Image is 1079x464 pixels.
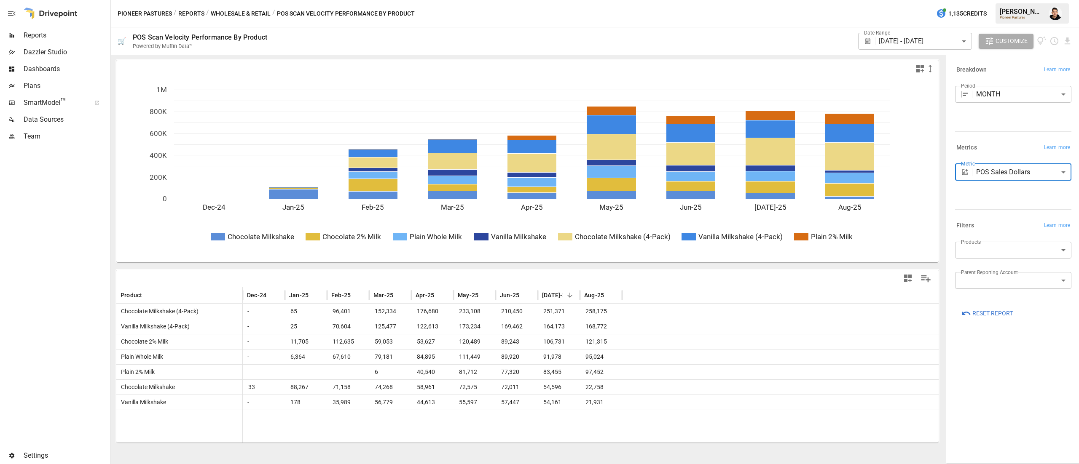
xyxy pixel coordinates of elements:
span: 40,540 [416,365,449,379]
span: Reports [24,30,109,40]
span: 25 [289,319,323,334]
span: Dazzler Studio [24,47,109,57]
span: - [286,368,291,375]
span: 89,920 [500,349,534,364]
span: Vanilla Milkshake [118,399,166,405]
span: 44,613 [416,395,449,410]
span: Chocolate Milkshake [118,384,175,390]
div: / [206,8,209,19]
span: Product [121,291,142,299]
span: Apr-25 [416,291,434,299]
span: 95,024 [584,349,618,364]
span: 58,961 [416,380,449,395]
button: Schedule report [1049,36,1059,46]
span: 6,364 [289,349,323,364]
button: Sort [267,289,279,301]
h6: Filters [956,221,974,230]
text: Jan-25 [282,203,304,211]
span: 97,452 [584,365,618,379]
div: A chart. [116,77,939,262]
span: 71,158 [331,380,365,395]
label: Products [961,238,981,245]
span: 251,371 [542,304,576,319]
h6: Breakdown [956,65,987,75]
span: 89,243 [500,334,534,349]
span: Chocolate 2% Milk [118,338,168,345]
span: 65 [289,304,323,319]
span: Jun-25 [500,291,519,299]
span: 21,931 [584,395,618,410]
span: Reset Report [972,308,1013,319]
span: [DATE]-25 [542,291,569,299]
span: - [244,338,249,345]
span: Plans [24,81,109,91]
div: MONTH [976,86,1071,103]
button: Customize [979,34,1033,49]
span: 77,320 [500,365,534,379]
span: Dec-24 [247,291,266,299]
span: Plain 2% Milk [118,368,155,375]
text: [DATE]-25 [754,203,786,211]
span: - [244,353,249,360]
button: Sort [394,289,406,301]
span: 176,680 [416,304,449,319]
label: Parent Reporting Account [961,269,1018,276]
span: Dashboards [24,64,109,74]
span: Data Sources [24,115,109,125]
span: 169,462 [500,319,534,334]
span: 125,477 [373,319,407,334]
text: Dec-24 [203,203,225,211]
span: 120,489 [458,334,491,349]
span: 72,575 [458,380,491,395]
span: 11,705 [289,334,323,349]
span: 178 [289,395,323,410]
button: 1,135Credits [933,6,990,21]
span: 84,895 [416,349,449,364]
span: 56,779 [373,395,407,410]
span: Jan-25 [289,291,309,299]
span: 96,401 [331,304,365,319]
span: SmartModel [24,98,85,108]
div: / [174,8,177,19]
text: Feb-25 [362,203,384,211]
span: 88,267 [289,380,323,395]
span: 70,604 [331,319,365,334]
button: Reset Report [955,306,1019,321]
label: Metric [961,160,975,167]
span: 22,758 [584,380,618,395]
text: Plain Whole Milk [410,232,462,241]
span: Plain Whole Milk [118,353,163,360]
span: 79,181 [373,349,407,364]
text: Jun-25 [680,203,702,211]
button: Sort [605,289,617,301]
button: Francisco Sanchez [1044,2,1067,25]
span: 122,613 [416,319,449,334]
button: Sort [479,289,491,301]
label: Date Range [864,29,890,36]
span: 152,334 [373,304,407,319]
div: Francisco Sanchez [1049,7,1062,20]
span: 53,627 [416,334,449,349]
span: 72,011 [500,380,534,395]
span: 111,449 [458,349,491,364]
text: Chocolate 2% Milk [322,232,381,241]
span: Settings [24,451,109,461]
span: 74,268 [373,380,407,395]
span: 33 [247,380,281,395]
text: 0 [163,195,167,203]
span: 173,234 [458,319,491,334]
button: View documentation [1037,34,1047,49]
text: Chocolate Milkshake [228,232,294,241]
button: Download report [1063,36,1072,46]
text: 200K [150,173,167,181]
button: Sort [352,289,363,301]
span: Aug-25 [584,291,604,299]
div: [DATE] - [DATE] [879,33,972,50]
span: Learn more [1044,144,1070,152]
span: Mar-25 [373,291,393,299]
button: Sort [520,289,532,301]
text: Apr-25 [521,203,543,211]
span: ™ [60,96,66,107]
span: 54,596 [542,380,576,395]
text: Vanilla Milkshake [491,232,546,241]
